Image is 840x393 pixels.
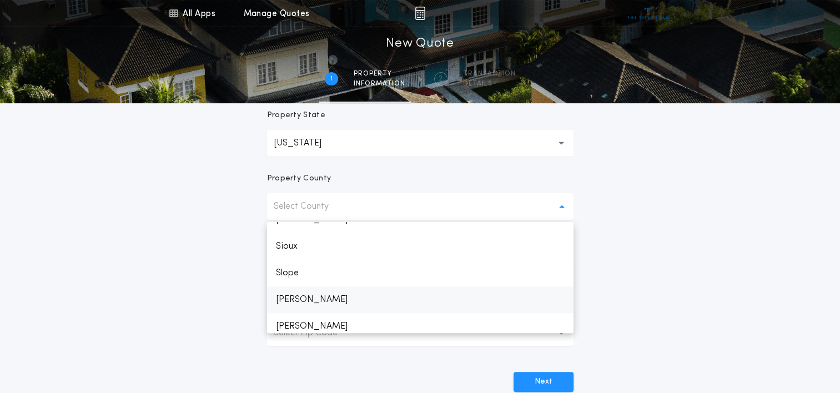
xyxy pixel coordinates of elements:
p: Select Zip Code [274,326,355,340]
button: Next [514,372,574,392]
p: Select County [274,200,346,213]
p: Sioux [267,233,574,260]
p: Property County [267,173,331,184]
h1: New Quote [386,35,454,53]
p: [US_STATE] [274,137,339,150]
span: Transaction [463,69,516,78]
p: [PERSON_NAME] [267,286,574,313]
h2: 2 [439,74,442,83]
ul: Select County [267,222,574,333]
span: Property [354,69,405,78]
p: Property State [267,110,325,121]
button: Select County [267,193,574,220]
span: details [463,79,516,88]
p: [PERSON_NAME] [267,313,574,340]
img: img [415,7,425,20]
h2: 1 [330,74,333,83]
img: vs-icon [627,8,669,19]
p: Slope [267,260,574,286]
span: information [354,79,405,88]
button: Select Zip Code [267,320,574,346]
button: [US_STATE] [267,130,574,157]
